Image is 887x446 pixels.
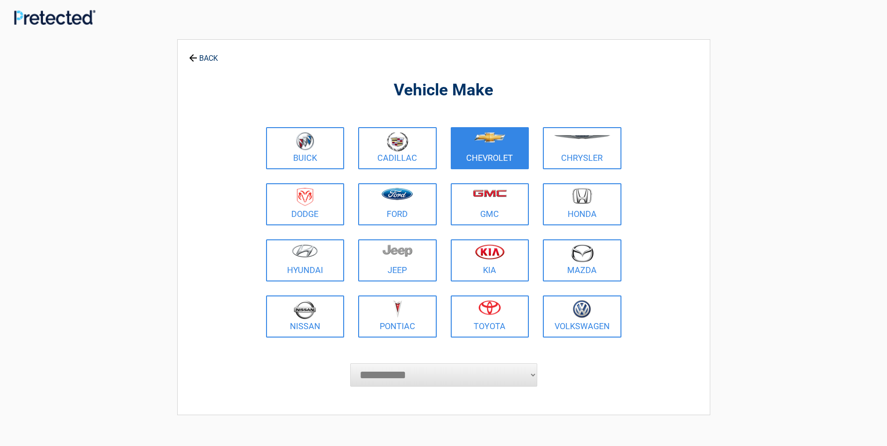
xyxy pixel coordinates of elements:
img: volkswagen [573,300,591,318]
a: Jeep [358,239,437,281]
img: mazda [570,244,594,262]
a: Ford [358,183,437,225]
a: Mazda [543,239,621,281]
a: BACK [187,46,220,62]
a: Nissan [266,295,345,338]
a: Buick [266,127,345,169]
a: Chrysler [543,127,621,169]
a: GMC [451,183,529,225]
img: buick [296,132,314,151]
a: Honda [543,183,621,225]
a: Dodge [266,183,345,225]
a: Toyota [451,295,529,338]
a: Chevrolet [451,127,529,169]
a: Cadillac [358,127,437,169]
img: dodge [297,188,313,206]
img: jeep [382,244,412,257]
img: kia [475,244,505,259]
a: Kia [451,239,529,281]
img: Main Logo [14,10,95,24]
img: ford [382,188,413,200]
h2: Vehicle Make [264,79,624,101]
img: honda [572,188,592,204]
img: cadillac [387,132,408,151]
img: chevrolet [474,132,505,143]
a: Volkswagen [543,295,621,338]
img: gmc [473,189,507,197]
img: hyundai [292,244,318,258]
img: pontiac [393,300,402,318]
a: Hyundai [266,239,345,281]
img: nissan [294,300,316,319]
img: chrysler [554,135,611,139]
a: Pontiac [358,295,437,338]
img: toyota [478,300,501,315]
